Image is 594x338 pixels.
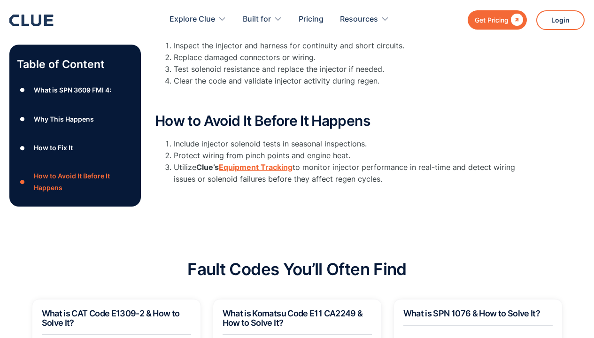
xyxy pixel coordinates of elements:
div: Built for [243,5,282,34]
p: ‍ [155,92,531,103]
p: Table of Content [17,57,133,72]
li: Replace damaged connectors or wiring. [174,52,531,63]
a: ●What is SPN 3609 FMI 4: [17,83,133,97]
div:  [509,14,523,26]
div: What is SPN 3609 FMI 4: [34,84,111,96]
div: ● [17,112,28,126]
div: Resources [340,5,389,34]
div: ● [17,141,28,155]
div: Why This Happens [34,113,94,125]
h2: What is SPN 1076 & How to Solve It? [403,309,553,318]
a: Get Pricing [468,10,527,30]
li: Clear the code and validate injector activity during regen. [174,75,531,87]
a: Login [536,10,585,30]
h2: Fault Codes You’ll Often Find [187,260,406,278]
li: Utilize to monitor injector performance in real-time and detect wiring issues or solenoid failure... [174,161,531,185]
div: Resources [340,5,378,34]
li: Include injector solenoid tests in seasonal inspections. [174,138,531,150]
div: Get Pricing [475,14,509,26]
h2: What is Komatsu Code E11 CA2249 & How to Solve It? [223,309,372,328]
div: Built for [243,5,271,34]
strong: Clue’s [196,162,219,172]
div: How to Avoid It Before It Happens [34,170,133,193]
a: ●How to Avoid It Before It Happens [17,170,133,193]
li: Inspect the injector and harness for continuity and short circuits. [174,40,531,52]
div: How to Fix It [34,142,73,154]
h2: What is CAT Code E1309-2 & How to Solve It? [42,309,191,328]
li: Test solenoid resistance and replace the injector if needed. [174,63,531,75]
a: ●How to Fix It [17,141,133,155]
div: Explore Clue [170,5,215,34]
h2: How to Avoid It Before It Happens [155,113,531,129]
li: Protect wiring from pinch points and engine heat. [174,150,531,161]
a: Pricing [299,5,324,34]
div: ● [17,83,28,97]
a: ●Why This Happens [17,112,133,126]
div: Explore Clue [170,5,226,34]
a: Equipment Tracking [219,162,293,172]
div: ● [17,175,28,189]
